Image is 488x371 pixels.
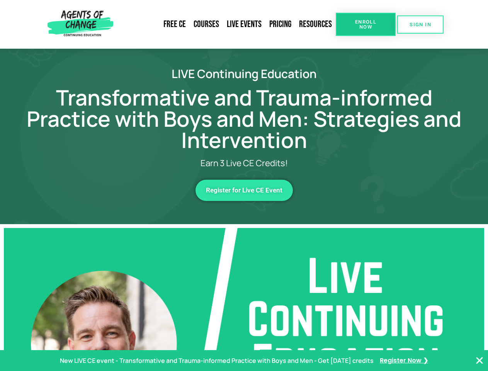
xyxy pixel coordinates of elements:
nav: Menu [116,15,336,33]
a: Free CE [160,15,190,33]
p: Earn 3 Live CE Credits! [55,158,434,168]
a: Pricing [265,15,295,33]
a: Resources [295,15,336,33]
a: Courses [190,15,223,33]
span: SIGN IN [410,22,431,27]
a: SIGN IN [397,15,444,34]
button: Close Banner [475,356,484,365]
p: New LIVE CE event - Transformative and Trauma-informed Practice with Boys and Men - Get [DATE] cr... [60,355,374,366]
span: Enroll Now [348,19,383,29]
span: Register for Live CE Event [206,187,282,194]
a: Enroll Now [336,13,396,36]
h1: Transformative and Trauma-informed Practice with Boys and Men: Strategies and Intervention [24,87,464,151]
a: Register Now ❯ [380,355,428,366]
a: Live Events [223,15,265,33]
a: Register for Live CE Event [196,180,293,201]
h2: LIVE Continuing Education [24,68,464,79]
